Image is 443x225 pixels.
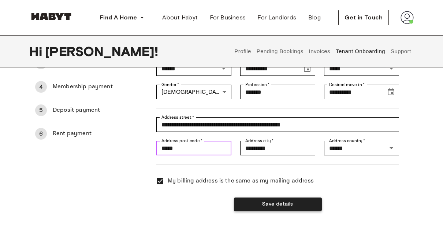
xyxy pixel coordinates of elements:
div: [DEMOGRAPHIC_DATA] [156,85,231,99]
a: For Landlords [252,10,302,25]
label: Address street [161,114,194,121]
div: user profile tabs [232,35,414,67]
div: Address post code [156,141,231,155]
button: Save details [234,198,322,211]
span: Membership payment [53,82,118,91]
button: Get in Touch [338,10,389,25]
label: Address country [329,137,365,144]
img: avatar [401,11,414,24]
button: Pending Bookings [256,35,304,67]
a: Blog [302,10,327,25]
span: [PERSON_NAME] ! [45,44,158,59]
span: Rent payment [53,129,118,138]
div: 5 [35,104,47,116]
label: Profession [245,81,270,88]
span: About Habyt [162,13,198,22]
div: 4Membership payment [29,78,124,96]
div: 6Rent payment [29,125,124,143]
div: 4 [35,81,47,93]
button: Support [390,35,412,67]
div: Address street [156,117,399,132]
span: For Business [210,13,246,22]
button: Choose date, selected date is Apr 30, 2007 [300,61,314,76]
a: For Business [204,10,252,25]
span: Blog [308,13,321,22]
label: Desired move in [329,81,365,88]
label: Address post code [161,137,202,144]
span: Find A Home [100,13,137,22]
span: Get in Touch [345,13,383,22]
label: Address city [245,137,273,144]
button: Open [219,63,229,74]
span: My billing address is the same as my mailing address [168,177,314,185]
div: Profession [240,85,315,99]
a: About Habyt [156,10,204,25]
button: Tenant Onboarding [335,35,386,67]
button: Open [386,143,397,153]
button: Choose date, selected date is Sep 1, 2025 [384,85,398,99]
span: Hi [29,44,45,59]
label: Gender [161,81,179,88]
div: Address city [240,141,315,155]
img: Habyt [29,13,73,20]
button: Invoices [308,35,331,67]
div: 5Deposit payment [29,102,124,119]
span: Deposit payment [53,106,118,115]
button: Open [386,63,397,74]
button: Profile [234,35,252,67]
span: For Landlords [257,13,296,22]
div: 6 [35,128,47,140]
button: Find A Home [94,10,150,25]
